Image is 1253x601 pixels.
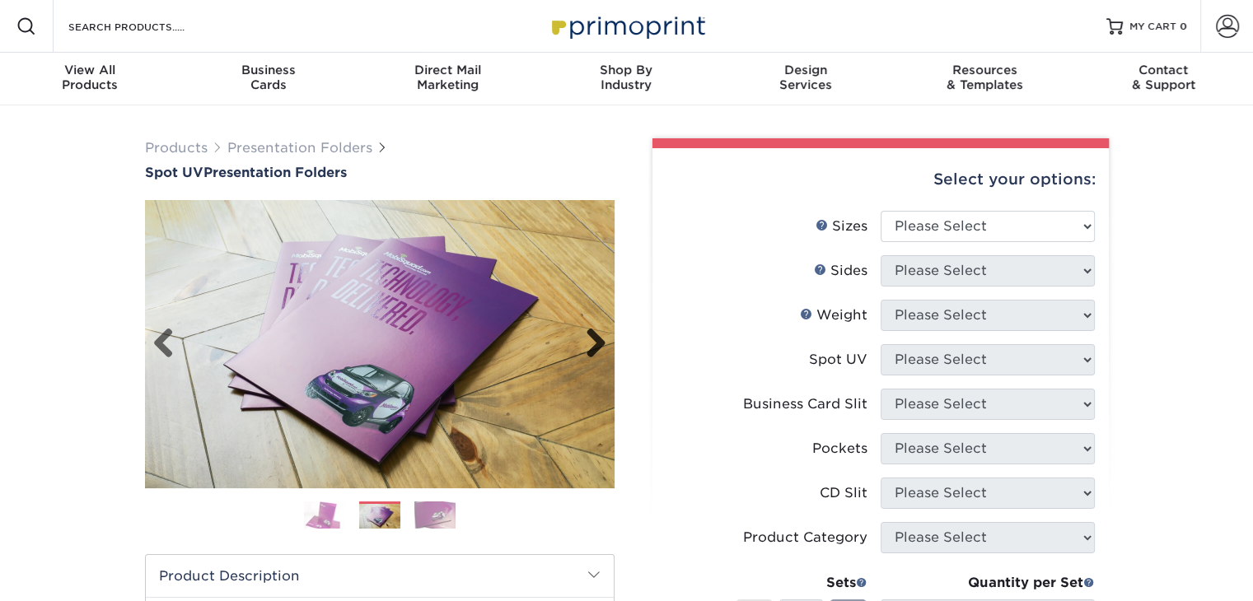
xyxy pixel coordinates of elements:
img: Presentation Folders 03 [414,501,456,529]
span: Shop By [537,63,716,77]
a: Presentation Folders [227,140,372,156]
div: Select your options: [666,148,1096,211]
span: Design [716,63,895,77]
a: Products [145,140,208,156]
div: & Templates [895,63,1073,92]
div: Weight [800,305,867,325]
div: Business Card Slit [743,394,867,414]
a: Resources& Templates [895,53,1073,105]
div: Quantity per Set [881,573,1095,593]
div: CD Slit [820,483,867,503]
a: BusinessCards [179,53,358,105]
div: Pockets [812,439,867,459]
a: Shop ByIndustry [537,53,716,105]
input: SEARCH PRODUCTS..... [67,16,227,36]
img: Spot UV 02 [145,200,615,488]
a: Direct MailMarketing [358,53,537,105]
span: MY CART [1129,20,1176,34]
a: Spot UVPresentation Folders [145,165,615,180]
div: Spot UV [809,350,867,370]
div: Services [716,63,895,92]
span: 0 [1180,21,1187,32]
div: Product Category [743,528,867,547]
h2: Product Description [146,555,614,597]
span: Direct Mail [358,63,537,77]
h1: Presentation Folders [145,165,615,180]
a: DesignServices [716,53,895,105]
img: Primoprint [545,8,709,44]
span: Contact [1074,63,1253,77]
div: Sides [814,261,867,281]
div: Marketing [358,63,537,92]
div: Sizes [816,217,867,236]
div: Sets [736,573,867,593]
span: Business [179,63,358,77]
a: Contact& Support [1074,53,1253,105]
span: Resources [895,63,1073,77]
div: & Support [1074,63,1253,92]
span: Spot UV [145,165,203,180]
div: Cards [179,63,358,92]
div: Industry [537,63,716,92]
img: Presentation Folders 02 [359,504,400,529]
